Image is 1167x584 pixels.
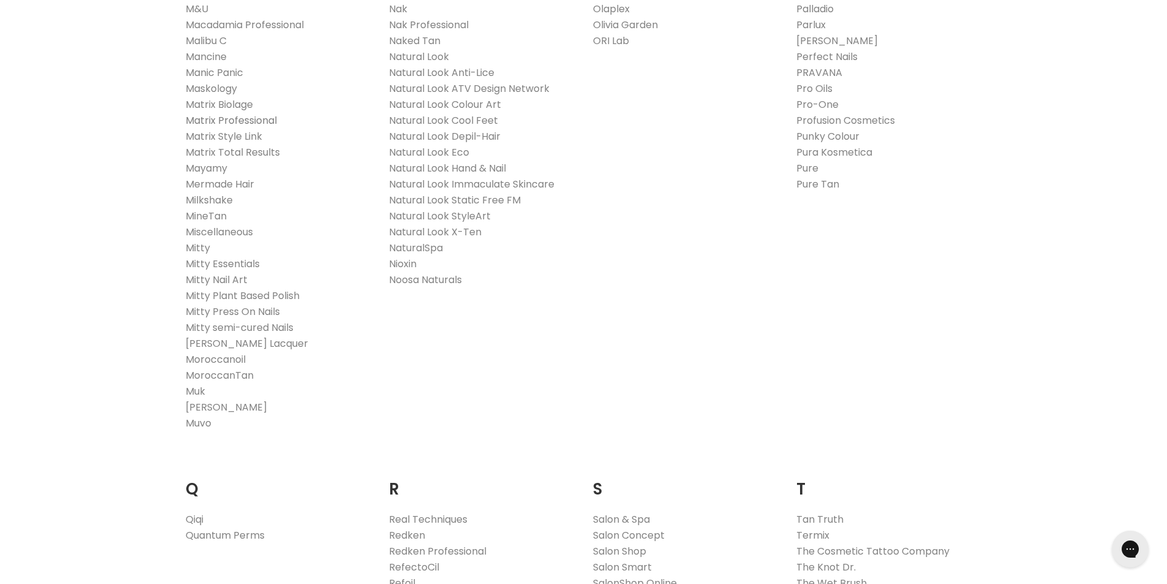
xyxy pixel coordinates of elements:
a: Quantum Perms [186,528,265,542]
a: Natural Look ATV Design Network [389,82,550,96]
a: Matrix Total Results [186,145,280,159]
a: Mitty Plant Based Polish [186,289,300,303]
a: Maskology [186,82,237,96]
a: M&U [186,2,208,16]
a: MoroccanTan [186,368,254,382]
a: Miscellaneous [186,225,253,239]
a: Redken Professional [389,544,486,558]
a: Natural Look StyleArt [389,209,491,223]
a: Natural Look X-Ten [389,225,482,239]
a: Perfect Nails [796,50,858,64]
a: Manic Panic [186,66,243,80]
h2: Q [186,461,371,502]
a: Mitty semi-cured Nails [186,320,293,335]
a: Profusion Cosmetics [796,113,895,127]
a: NaturalSpa [389,241,443,255]
a: Nak Professional [389,18,469,32]
a: [PERSON_NAME] Lacquer [186,336,308,351]
a: Natural Look Depil-Hair [389,129,500,143]
a: Punky Colour [796,129,859,143]
a: Naked Tan [389,34,440,48]
a: Nioxin [389,257,417,271]
a: The Knot Dr. [796,560,856,574]
a: Pro-One [796,97,839,112]
a: Matrix Professional [186,113,277,127]
a: Pro Oils [796,82,833,96]
a: Natural Look Anti-Lice [389,66,494,80]
a: Noosa Naturals [389,273,462,287]
a: Mancine [186,50,227,64]
a: Salon & Spa [593,512,650,526]
a: Pure Tan [796,177,839,191]
a: Qiqi [186,512,203,526]
a: Milkshake [186,193,233,207]
a: Matrix Style Link [186,129,262,143]
a: Natural Look Cool Feet [389,113,498,127]
h2: T [796,461,982,502]
a: [PERSON_NAME] [186,400,267,414]
a: Matrix Biolage [186,97,253,112]
a: Natural Look Eco [389,145,469,159]
a: MineTan [186,209,227,223]
a: Macadamia Professional [186,18,304,32]
a: Natural Look Immaculate Skincare [389,177,554,191]
a: Mitty [186,241,210,255]
iframe: Gorgias live chat messenger [1106,526,1155,572]
a: RefectoCil [389,560,439,574]
a: Termix [796,528,829,542]
a: Mitty Nail Art [186,273,247,287]
a: ORI Lab [593,34,629,48]
a: Mitty Press On Nails [186,305,280,319]
a: Salon Concept [593,528,665,542]
a: Moroccanoil [186,352,246,366]
a: PRAVANA [796,66,842,80]
a: Salon Shop [593,544,646,558]
a: [PERSON_NAME] [796,34,878,48]
a: Pure [796,161,818,175]
a: Natural Look Static Free FM [389,193,521,207]
a: Pura Kosmetica [796,145,872,159]
a: Mermade Hair [186,177,254,191]
a: Parlux [796,18,826,32]
a: Nak [389,2,407,16]
a: The Cosmetic Tattoo Company [796,544,950,558]
a: Muk [186,384,205,398]
a: Malibu C [186,34,227,48]
a: Palladio [796,2,834,16]
a: Muvo [186,416,211,430]
a: Natural Look Colour Art [389,97,501,112]
a: Olivia Garden [593,18,658,32]
h2: R [389,461,575,502]
a: Real Techniques [389,512,467,526]
h2: S [593,461,779,502]
a: Tan Truth [796,512,844,526]
a: Olaplex [593,2,630,16]
a: Salon Smart [593,560,652,574]
a: Mitty Essentials [186,257,260,271]
a: Mayamy [186,161,227,175]
a: Redken [389,528,425,542]
a: Natural Look [389,50,449,64]
a: Natural Look Hand & Nail [389,161,506,175]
